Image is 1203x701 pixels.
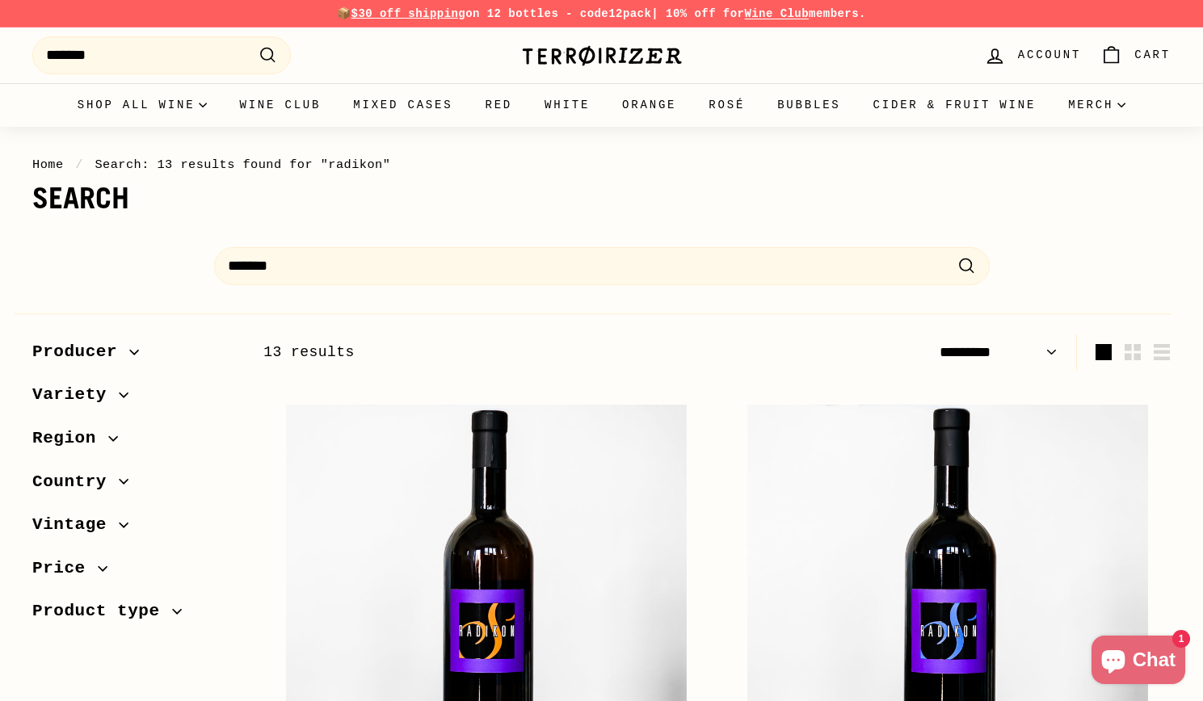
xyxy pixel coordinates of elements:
[761,83,856,127] a: Bubbles
[32,377,238,421] button: Variety
[95,157,390,172] span: Search: 13 results found for "radikon"
[744,7,809,20] a: Wine Club
[32,338,129,366] span: Producer
[692,83,761,127] a: Rosé
[263,341,717,364] div: 13 results
[223,83,337,127] a: Wine Club
[32,155,1171,174] nav: breadcrumbs
[606,83,692,127] a: Orange
[32,507,238,551] button: Vintage
[1052,83,1142,127] summary: Merch
[61,83,224,127] summary: Shop all wine
[608,7,651,20] strong: 12pack
[1091,31,1180,79] a: Cart
[32,468,119,496] span: Country
[528,83,606,127] a: White
[32,594,238,637] button: Product type
[351,7,466,20] span: $30 off shipping
[32,421,238,464] button: Region
[32,183,1171,215] h1: Search
[32,511,119,539] span: Vintage
[32,334,238,378] button: Producer
[1087,636,1190,688] inbox-online-store-chat: Shopify online store chat
[857,83,1053,127] a: Cider & Fruit Wine
[32,464,238,508] button: Country
[469,83,528,127] a: Red
[974,31,1091,79] a: Account
[32,5,1171,23] p: 📦 on 12 bottles - code | 10% off for members.
[1134,46,1171,64] span: Cart
[32,381,119,409] span: Variety
[1018,46,1081,64] span: Account
[32,157,64,172] a: Home
[32,425,108,452] span: Region
[71,157,87,172] span: /
[32,598,172,625] span: Product type
[337,83,469,127] a: Mixed Cases
[32,555,98,582] span: Price
[32,551,238,594] button: Price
